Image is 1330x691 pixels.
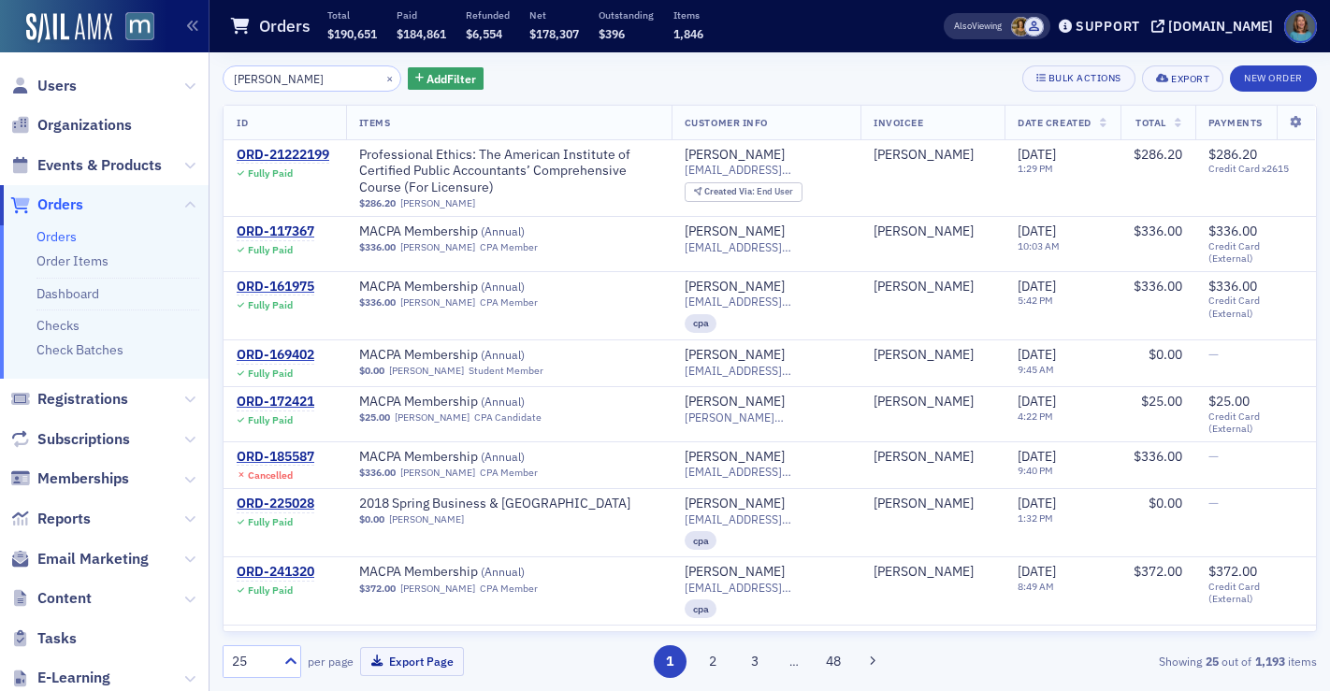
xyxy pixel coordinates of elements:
[359,467,396,479] span: $336.00
[10,155,162,176] a: Events & Products
[400,467,475,479] a: [PERSON_NAME]
[1135,116,1166,129] span: Total
[1018,410,1053,423] time: 4:22 PM
[248,244,293,256] div: Fully Paid
[36,285,99,302] a: Dashboard
[382,69,398,86] button: ×
[248,299,293,311] div: Fully Paid
[685,564,785,581] a: [PERSON_NAME]
[685,410,847,425] span: [PERSON_NAME][EMAIL_ADDRESS][PERSON_NAME][DOMAIN_NAME]
[237,449,314,466] div: ORD-185587
[248,367,293,380] div: Fully Paid
[965,653,1317,669] div: Showing out of items
[237,223,314,240] a: ORD-117367
[1142,65,1223,92] button: Export
[817,645,850,678] button: 48
[1208,346,1219,363] span: —
[685,279,785,295] a: [PERSON_NAME]
[469,365,543,377] div: Student Member
[37,668,110,688] span: E-Learning
[1018,495,1056,511] span: [DATE]
[37,549,149,569] span: Email Marketing
[237,496,314,512] a: ORD-225028
[1076,18,1140,35] div: Support
[1208,448,1219,465] span: —
[327,8,377,22] p: Total
[359,564,595,581] span: MACPA Membership
[359,347,595,364] span: MACPA Membership
[37,509,91,529] span: Reports
[1018,511,1053,525] time: 1:32 PM
[408,67,484,91] button: AddFilter
[10,509,91,529] a: Reports
[874,116,923,129] span: Invoicee
[874,564,974,581] div: [PERSON_NAME]
[359,394,595,410] span: MACPA Membership
[10,468,129,489] a: Memberships
[1018,346,1056,363] span: [DATE]
[874,394,974,410] div: [PERSON_NAME]
[1022,65,1135,92] button: Bulk Actions
[704,187,793,197] div: End User
[685,182,802,202] div: Created Via: End User
[1018,448,1056,465] span: [DATE]
[1284,10,1317,43] span: Profile
[685,465,847,479] span: [EMAIL_ADDRESS][DOMAIN_NAME]
[248,167,293,180] div: Fully Paid
[481,347,525,362] span: ( Annual )
[1024,17,1044,36] span: Justin Chase
[685,295,847,309] span: [EMAIL_ADDRESS][DOMAIN_NAME]
[1048,73,1121,83] div: Bulk Actions
[480,583,538,595] div: CPA Member
[327,26,377,41] span: $190,651
[36,252,108,269] a: Order Items
[237,347,314,364] div: ORD-169402
[685,240,847,254] span: [EMAIL_ADDRESS][DOMAIN_NAME]
[874,394,991,410] span: Patrick Markovic
[400,583,475,595] a: [PERSON_NAME]
[1230,65,1317,92] button: New Order
[359,583,396,595] span: $372.00
[1151,20,1279,33] button: [DOMAIN_NAME]
[685,314,717,333] div: cpa
[1141,393,1182,410] span: $25.00
[232,652,273,671] div: 25
[685,531,717,550] div: cpa
[237,147,329,164] a: ORD-21222199
[481,449,525,464] span: ( Annual )
[685,147,785,164] a: [PERSON_NAME]
[1134,223,1182,239] span: $336.00
[685,163,847,177] span: [EMAIL_ADDRESS][DOMAIN_NAME]
[685,223,785,240] div: [PERSON_NAME]
[426,70,476,87] span: Add Filter
[10,429,130,450] a: Subscriptions
[112,12,154,44] a: View Homepage
[359,279,595,295] a: MACPA Membership (Annual)
[359,279,595,295] span: MACPA Membership
[359,513,384,525] span: $0.00
[1208,240,1303,265] span: Credit Card (External)
[1018,563,1056,580] span: [DATE]
[359,496,630,512] span: 2018 Spring Business & Industry Town Hall
[1018,464,1053,477] time: 9:40 PM
[1171,74,1209,84] div: Export
[1134,278,1182,295] span: $336.00
[466,26,502,41] span: $6,554
[395,411,470,424] a: [PERSON_NAME]
[874,347,991,364] span: Marti Patrick
[237,394,314,410] div: ORD-172421
[874,449,991,466] span: Patrick Casey
[237,564,314,581] div: ORD-241320
[874,147,974,164] div: [PERSON_NAME]
[874,449,974,466] a: [PERSON_NAME]
[37,115,132,136] span: Organizations
[10,389,128,410] a: Registrations
[874,347,974,364] a: [PERSON_NAME]
[1202,653,1222,669] strong: 25
[26,13,112,43] a: SailAMX
[36,317,80,334] a: Checks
